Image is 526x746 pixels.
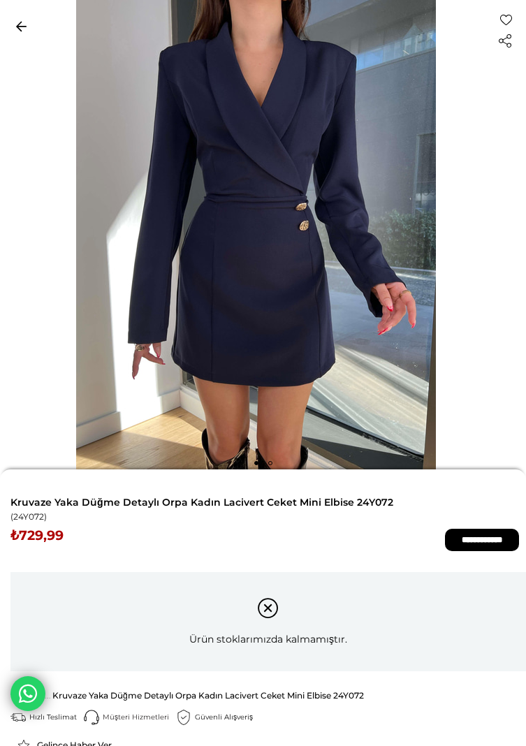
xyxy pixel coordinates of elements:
[195,712,260,722] div: Güvenli Alışveriş
[103,712,176,722] div: Müşteri Hizmetleri
[10,512,47,522] span: (24Y072)
[84,710,99,725] img: call-center.png
[10,529,64,543] span: ₺729,99
[500,14,512,26] a: Favorilere Ekle
[176,710,191,725] img: security.png
[498,34,512,49] span: Paylaş
[10,710,26,725] img: shipping.png
[10,572,526,671] div: Ürün stoklarımızda kalmamıştır.
[10,496,526,509] span: Kruvaze Yaka Düğme Detaylı Orpa Kadın Lacivert Ceket Mini Elbise 24Y072
[29,712,84,722] div: Hızlı Teslimat
[7,14,35,38] a: < < Önceki Sayfaya Dön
